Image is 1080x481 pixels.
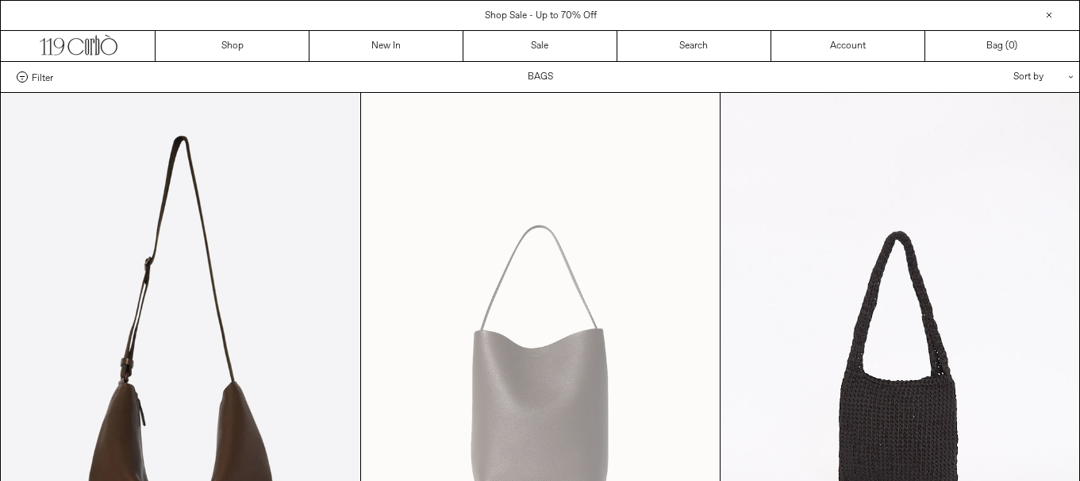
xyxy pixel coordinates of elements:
[925,31,1079,61] a: Bag ()
[1009,40,1014,52] span: 0
[156,31,309,61] a: Shop
[32,71,53,83] span: Filter
[617,31,771,61] a: Search
[1009,39,1017,53] span: )
[920,62,1063,92] div: Sort by
[771,31,925,61] a: Account
[485,10,597,22] a: Shop Sale - Up to 70% Off
[309,31,463,61] a: New In
[463,31,617,61] a: Sale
